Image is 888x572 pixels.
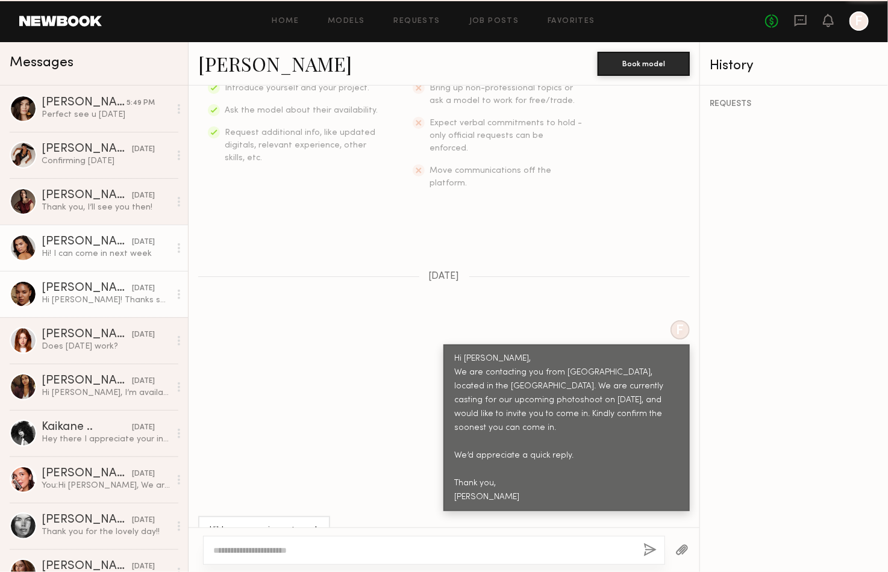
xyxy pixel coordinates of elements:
div: Confirming [DATE] [42,155,170,167]
div: Hi! I can come in next week [209,524,319,538]
span: Introduce yourself and your project. [225,84,369,92]
div: REQUESTS [710,100,878,108]
div: [DATE] [132,237,155,248]
div: [PERSON_NAME] [42,190,132,202]
div: Hey there I appreciate your interest, however I am booked till the 29th already [42,434,170,445]
div: [PERSON_NAME] [42,143,132,155]
div: [DATE] [132,329,155,341]
a: Home [272,17,299,25]
div: [PERSON_NAME] [42,329,132,341]
a: [PERSON_NAME] [198,51,352,76]
div: [PERSON_NAME] [42,468,132,480]
div: 5:49 PM [127,98,155,109]
div: Does [DATE] work? [42,341,170,352]
div: Hi [PERSON_NAME], I’m available on mentioned dates. My day rate is $950 [42,387,170,399]
span: Ask the model about their availability. [225,107,378,114]
span: Move communications off the platform. [430,167,551,187]
div: You: Hi [PERSON_NAME], We are contacting you from [GEOGRAPHIC_DATA], located in the [GEOGRAPHIC_D... [42,480,170,491]
div: Thank you for the lovely day!! [42,526,170,538]
span: Expect verbal commitments to hold - only official requests can be enforced. [430,119,582,152]
a: F [849,11,869,31]
a: Book model [598,58,690,68]
div: [DATE] [132,422,155,434]
div: Kaikane .. [42,421,132,434]
div: [DATE] [132,144,155,155]
span: Messages [10,56,73,70]
div: Thank you, I’ll see you then! [42,202,170,213]
div: Hi [PERSON_NAME], We are contacting you from [GEOGRAPHIC_DATA], located in the [GEOGRAPHIC_DATA].... [454,352,679,504]
div: History [710,59,878,73]
button: Book model [598,52,690,76]
div: [PERSON_NAME] [42,97,127,109]
div: Hi! I can come in next week [42,248,170,260]
a: Models [328,17,364,25]
span: Request additional info, like updated digitals, relevant experience, other skills, etc. [225,129,375,162]
div: [DATE] [132,515,155,526]
div: [PERSON_NAME] [42,236,132,248]
div: [DATE] [132,376,155,387]
div: [PERSON_NAME] [42,282,132,294]
a: Job Posts [469,17,519,25]
div: [DATE] [132,468,155,480]
div: Perfect see u [DATE] [42,109,170,120]
div: [DATE] [132,190,155,202]
div: [PERSON_NAME] [42,514,132,526]
div: Hi [PERSON_NAME]! Thanks so much for reaching out, unfortunately i’ll be out of town 10/26-11/1 [42,294,170,306]
div: [DATE] [132,283,155,294]
div: [PERSON_NAME] [42,375,132,387]
a: Favorites [548,17,595,25]
span: [DATE] [429,272,460,282]
a: Requests [394,17,440,25]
